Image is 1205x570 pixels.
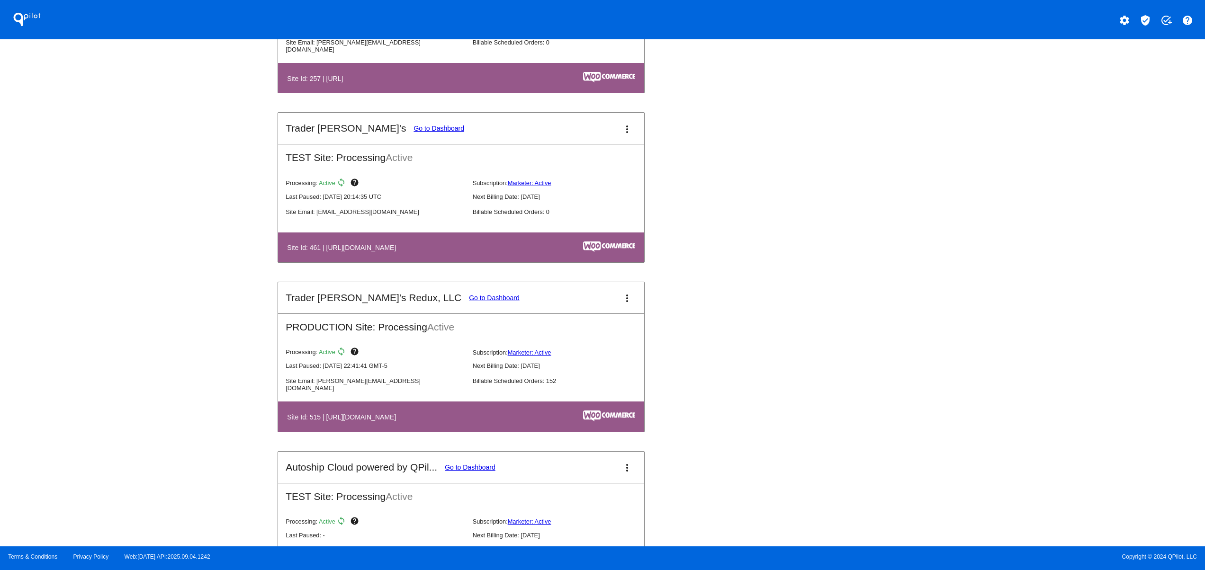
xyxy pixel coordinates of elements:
[278,483,644,502] h2: TEST Site: Processing
[473,179,652,187] p: Subscription:
[350,517,361,528] mat-icon: help
[473,532,652,539] p: Next Billing Date: [DATE]
[414,125,464,132] a: Go to Dashboard
[8,10,46,29] h1: QPilot
[611,553,1197,560] span: Copyright © 2024 QPilot, LLC
[469,294,520,302] a: Go to Dashboard
[337,517,348,528] mat-icon: sync
[1140,15,1151,26] mat-icon: verified_user
[350,178,361,189] mat-icon: help
[386,491,413,502] span: Active
[473,518,652,525] p: Subscription:
[286,532,465,539] p: Last Paused: -
[427,321,454,332] span: Active
[286,377,465,392] p: Site Email: [PERSON_NAME][EMAIL_ADDRESS][DOMAIN_NAME]
[286,178,465,189] p: Processing:
[473,39,652,46] p: Billable Scheduled Orders: 0
[583,410,635,421] img: c53aa0e5-ae75-48aa-9bee-956650975ee5
[73,553,109,560] a: Privacy Policy
[583,241,635,252] img: c53aa0e5-ae75-48aa-9bee-956650975ee5
[350,347,361,358] mat-icon: help
[286,347,465,358] p: Processing:
[319,349,335,356] span: Active
[8,553,57,560] a: Terms & Conditions
[473,193,652,200] p: Next Billing Date: [DATE]
[621,462,633,473] mat-icon: more_vert
[621,124,633,135] mat-icon: more_vert
[287,244,401,251] h4: Site Id: 461 | [URL][DOMAIN_NAME]
[445,463,495,471] a: Go to Dashboard
[286,462,437,473] h2: Autoship Cloud powered by QPil...
[337,178,348,189] mat-icon: sync
[473,349,652,356] p: Subscription:
[583,72,635,82] img: c53aa0e5-ae75-48aa-9bee-956650975ee5
[508,349,551,356] a: Marketer: Active
[286,517,465,528] p: Processing:
[508,518,551,525] a: Marketer: Active
[278,314,644,333] h2: PRODUCTION Site: Processing
[286,362,465,369] p: Last Paused: [DATE] 22:41:41 GMT-5
[278,144,644,163] h2: TEST Site: Processing
[287,75,348,82] h4: Site Id: 257 | [URL]
[1182,15,1193,26] mat-icon: help
[286,39,465,53] p: Site Email: [PERSON_NAME][EMAIL_ADDRESS][DOMAIN_NAME]
[473,362,652,369] p: Next Billing Date: [DATE]
[337,347,348,358] mat-icon: sync
[286,193,465,200] p: Last Paused: [DATE] 20:14:35 UTC
[319,518,335,525] span: Active
[125,553,210,560] a: Web:[DATE] API:2025.09.04.1242
[473,377,652,384] p: Billable Scheduled Orders: 152
[621,293,633,304] mat-icon: more_vert
[508,179,551,187] a: Marketer: Active
[473,208,652,215] p: Billable Scheduled Orders: 0
[1160,15,1172,26] mat-icon: add_task
[319,179,335,187] span: Active
[286,292,461,303] h2: Trader [PERSON_NAME]'s Redux, LLC
[287,413,401,421] h4: Site Id: 515 | [URL][DOMAIN_NAME]
[1119,15,1130,26] mat-icon: settings
[286,208,465,215] p: Site Email: [EMAIL_ADDRESS][DOMAIN_NAME]
[286,123,406,134] h2: Trader [PERSON_NAME]'s
[386,152,413,163] span: Active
